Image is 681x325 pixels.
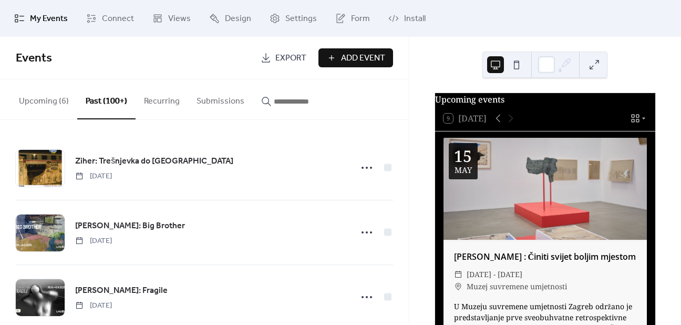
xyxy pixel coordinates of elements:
span: [DATE] [75,236,112,247]
div: ​ [454,280,462,293]
a: [PERSON_NAME]: Big Brother [75,219,185,233]
span: Connect [102,13,134,25]
span: Muzej suvremene umjetnosti [467,280,567,293]
span: Ziher: Trešnjevka do [GEOGRAPHIC_DATA] [75,155,233,168]
span: Add Event [341,52,385,65]
span: [PERSON_NAME]: Big Brother [75,220,185,232]
a: [PERSON_NAME]: Fragile [75,284,168,298]
a: Connect [78,4,142,33]
span: Views [168,13,191,25]
span: Export [275,52,306,65]
div: ​ [454,268,462,281]
button: Past (100+) [77,79,136,119]
span: [DATE] [75,171,112,182]
a: Ziher: Trešnjevka do [GEOGRAPHIC_DATA] [75,155,233,168]
span: Events [16,47,52,70]
span: Settings [285,13,317,25]
button: Submissions [188,79,253,118]
a: Views [145,4,199,33]
button: Add Event [318,48,393,67]
a: My Events [6,4,76,33]
button: Upcoming (6) [11,79,77,118]
button: Recurring [136,79,188,118]
a: Design [201,4,259,33]
span: [DATE] [75,300,112,311]
span: My Events [30,13,68,25]
a: Form [327,4,378,33]
div: Upcoming events [435,93,655,106]
div: 15 [454,148,472,164]
span: Install [404,13,426,25]
a: Install [380,4,434,33]
div: [PERSON_NAME] : Činiti svijet boljim mjestom [443,250,647,263]
a: Export [253,48,314,67]
span: Design [225,13,251,25]
span: Form [351,13,370,25]
span: [DATE] - [DATE] [467,268,522,281]
div: May [455,166,472,174]
a: Settings [262,4,325,33]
